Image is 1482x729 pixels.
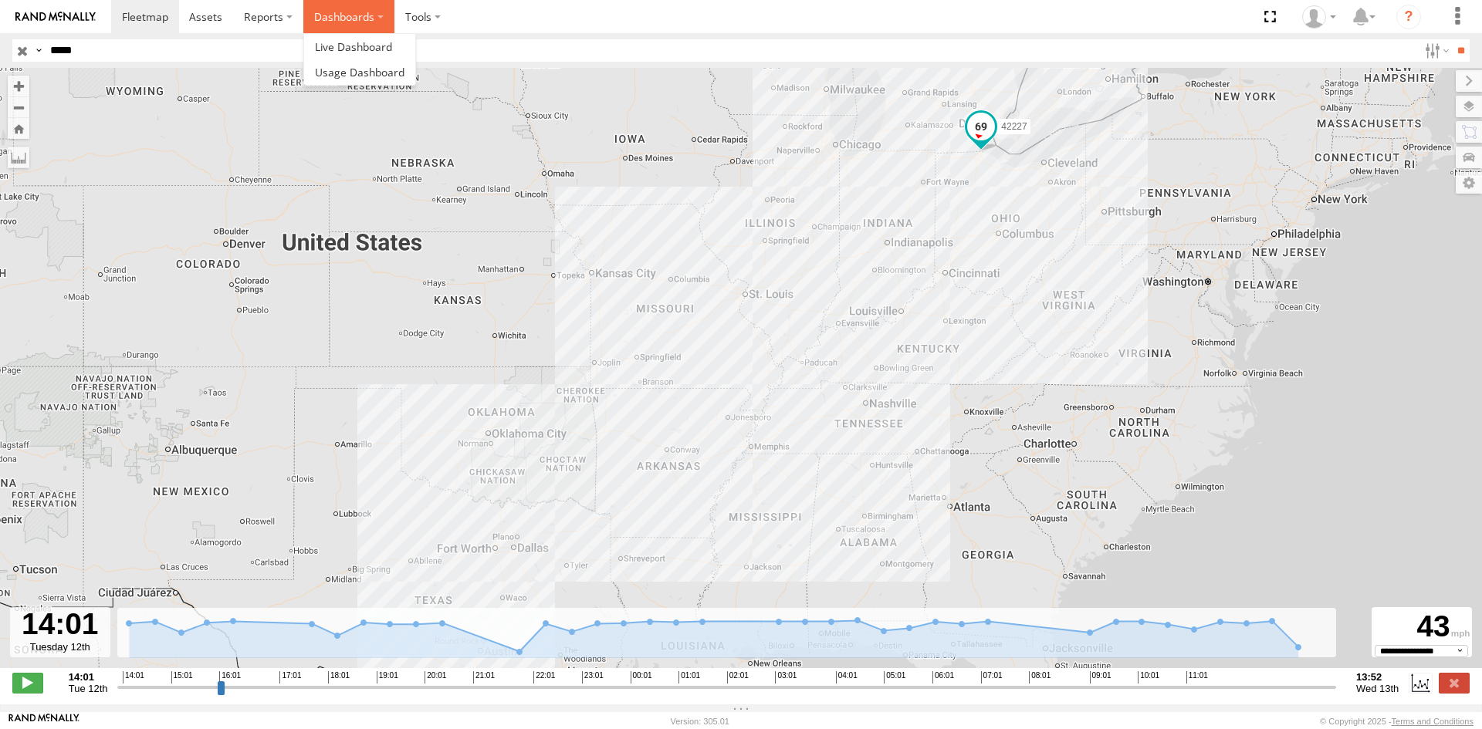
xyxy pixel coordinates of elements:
[1001,121,1027,132] span: 42227
[1029,671,1051,683] span: 08:01
[8,76,29,96] button: Zoom in
[377,671,398,683] span: 19:01
[1456,172,1482,194] label: Map Settings
[678,671,700,683] span: 01:01
[8,96,29,118] button: Zoom out
[1138,671,1159,683] span: 10:01
[1356,683,1399,694] span: Wed 13th Aug 2025
[8,147,29,168] label: Measure
[671,717,729,726] div: Version: 305.01
[32,39,45,62] label: Search Query
[1186,671,1208,683] span: 11:01
[932,671,954,683] span: 06:01
[425,671,446,683] span: 20:01
[279,671,301,683] span: 17:01
[473,671,495,683] span: 21:01
[328,671,350,683] span: 18:01
[981,671,1003,683] span: 07:01
[1392,717,1474,726] a: Terms and Conditions
[219,671,241,683] span: 16:01
[582,671,604,683] span: 23:01
[631,671,652,683] span: 00:01
[123,671,144,683] span: 14:01
[1419,39,1452,62] label: Search Filter Options
[836,671,858,683] span: 04:01
[775,671,797,683] span: 03:01
[69,671,108,683] strong: 14:01
[1396,5,1421,29] i: ?
[1374,609,1470,645] div: 43
[1297,5,1342,29] div: Carlos Ortiz
[1090,671,1111,683] span: 09:01
[8,118,29,139] button: Zoom Home
[1320,717,1474,726] div: © Copyright 2025 -
[727,671,749,683] span: 02:01
[1439,673,1470,693] label: Close
[15,12,96,22] img: rand-logo.svg
[12,673,43,693] label: Play/Stop
[8,714,80,729] a: Visit our Website
[69,683,108,694] span: Tue 12th Aug 2025
[884,671,905,683] span: 05:01
[1356,671,1399,683] strong: 13:52
[533,671,555,683] span: 22:01
[171,671,193,683] span: 15:01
